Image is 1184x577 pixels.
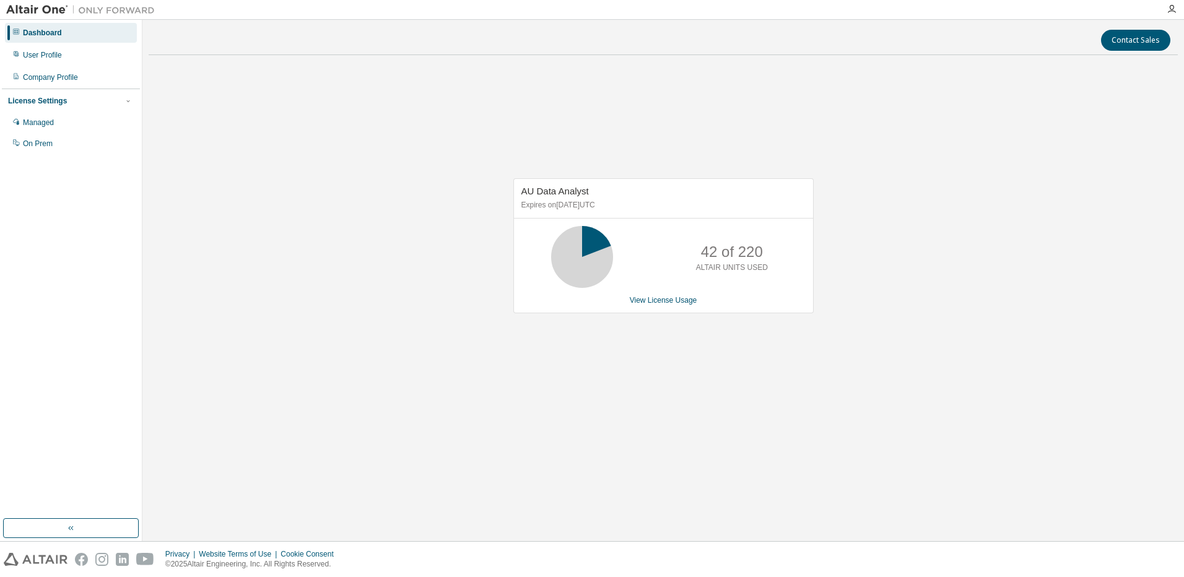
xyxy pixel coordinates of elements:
img: linkedin.svg [116,553,129,566]
img: youtube.svg [136,553,154,566]
img: facebook.svg [75,553,88,566]
div: Privacy [165,549,199,559]
img: instagram.svg [95,553,108,566]
span: AU Data Analyst [521,186,589,196]
div: Managed [23,118,54,128]
p: © 2025 Altair Engineering, Inc. All Rights Reserved. [165,559,341,570]
div: Cookie Consent [281,549,341,559]
button: Contact Sales [1101,30,1170,51]
div: User Profile [23,50,62,60]
img: altair_logo.svg [4,553,67,566]
a: View License Usage [630,296,697,305]
img: Altair One [6,4,161,16]
div: Company Profile [23,72,78,82]
div: License Settings [8,96,67,106]
div: Website Terms of Use [199,549,281,559]
p: ALTAIR UNITS USED [696,262,768,273]
p: 42 of 220 [701,241,763,262]
div: On Prem [23,139,53,149]
p: Expires on [DATE] UTC [521,200,803,210]
div: Dashboard [23,28,62,38]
